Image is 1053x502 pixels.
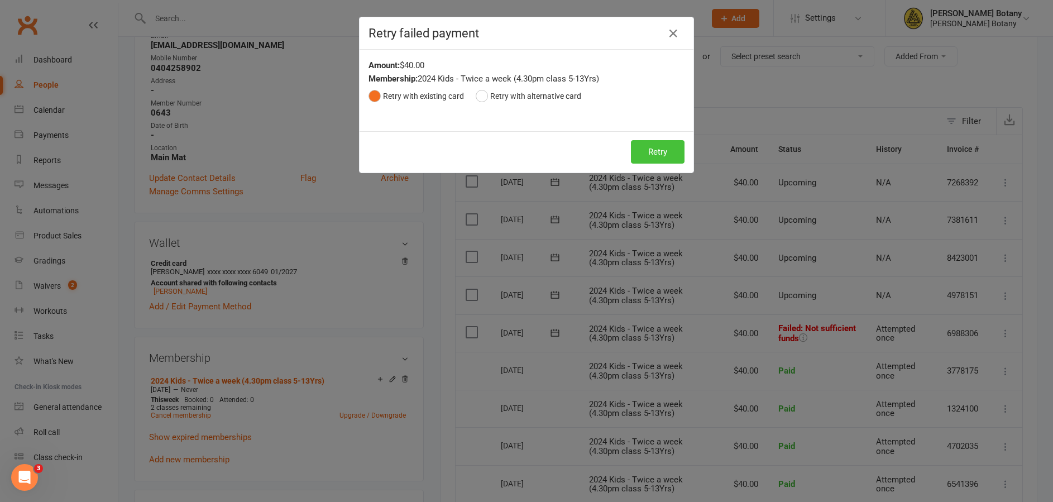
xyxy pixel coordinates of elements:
[34,464,43,473] span: 3
[368,60,400,70] strong: Amount:
[368,74,418,84] strong: Membership:
[368,72,685,85] div: 2024 Kids - Twice a week (4.30pm class 5-13Yrs)
[368,59,685,72] div: $40.00
[664,25,682,42] button: Close
[368,26,685,40] h4: Retry failed payment
[368,85,464,107] button: Retry with existing card
[631,140,685,164] button: Retry
[11,464,38,491] iframe: Intercom live chat
[476,85,581,107] button: Retry with alternative card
